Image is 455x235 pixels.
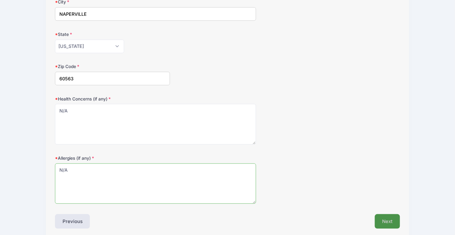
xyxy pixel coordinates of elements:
[55,31,170,37] label: State
[55,214,90,229] button: Previous
[55,155,170,161] label: Allergies (if any)
[375,214,400,229] button: Next
[55,72,170,85] input: xxxxx
[55,96,170,102] label: Health Concerns (if any)
[55,63,170,70] label: Zip Code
